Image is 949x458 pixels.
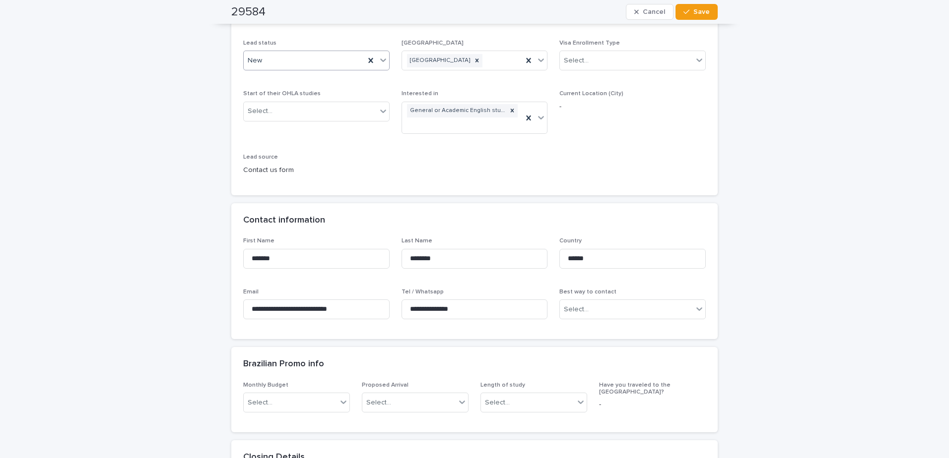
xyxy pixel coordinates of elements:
span: Best way to contact [559,289,616,295]
button: Cancel [626,4,674,20]
div: Select... [564,304,589,315]
div: General or Academic English studies [407,104,507,117]
span: Lead status [243,40,276,46]
div: Select... [366,398,391,408]
p: Contact us form [243,165,390,175]
div: [GEOGRAPHIC_DATA] [407,54,472,67]
span: Monthly Budget [243,382,288,388]
p: - [559,102,706,112]
h2: 29584 [231,5,266,19]
span: First Name [243,238,274,244]
div: Select... [248,106,272,116]
span: New [248,56,262,66]
span: Save [693,8,710,15]
span: Interested in [402,91,438,97]
span: Cancel [643,8,665,15]
h2: Contact information [243,215,325,226]
span: Have you traveled to the [GEOGRAPHIC_DATA]? [599,382,671,395]
p: - [599,400,706,410]
div: Select... [248,398,272,408]
span: Lead source [243,154,278,160]
div: Select... [564,56,589,66]
span: Proposed Arrival [362,382,408,388]
div: Select... [485,398,510,408]
span: Email [243,289,259,295]
h2: Brazilian Promo info [243,359,324,370]
button: Save [676,4,718,20]
span: Last Name [402,238,432,244]
span: Country [559,238,582,244]
span: Current Location (City) [559,91,623,97]
span: Length of study [480,382,525,388]
span: Visa Enrollment Type [559,40,620,46]
span: Start of their OHLA studies [243,91,321,97]
span: Tel / Whatsapp [402,289,444,295]
span: [GEOGRAPHIC_DATA] [402,40,464,46]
